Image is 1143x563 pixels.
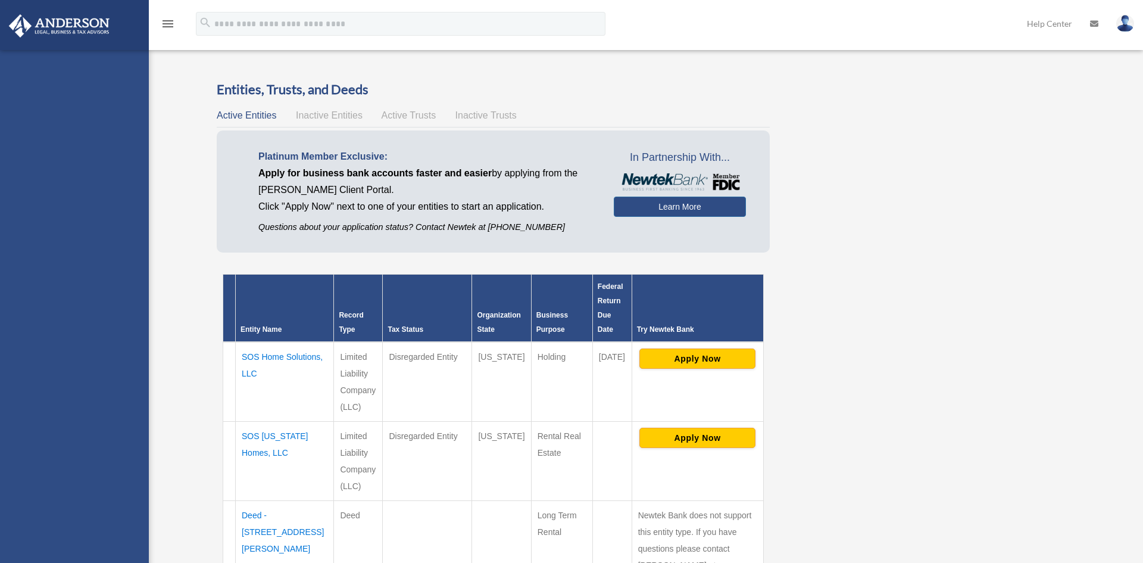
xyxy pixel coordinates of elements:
td: Disregarded Entity [383,342,472,422]
p: by applying from the [PERSON_NAME] Client Portal. [258,165,596,198]
img: User Pic [1116,15,1134,32]
td: SOS [US_STATE] Homes, LLC [236,422,334,501]
img: NewtekBankLogoSM.png [620,173,739,191]
td: Disregarded Entity [383,422,472,501]
p: Questions about your application status? Contact Newtek at [PHONE_NUMBER] [258,220,596,235]
span: Apply for business bank accounts faster and easier [258,168,492,178]
div: Try Newtek Bank [637,322,758,337]
td: Holding [531,342,592,422]
th: Entity Name [236,275,334,343]
th: Federal Return Due Date [592,275,632,343]
th: Record Type [334,275,383,343]
img: Anderson Advisors Platinum Portal [5,14,113,38]
p: Click "Apply Now" next to one of your entities to start an application. [258,198,596,215]
a: menu [161,21,175,31]
span: Active Entities [217,110,276,120]
button: Apply Now [639,428,755,448]
span: Active Trusts [382,110,436,120]
td: [US_STATE] [472,422,531,501]
td: [DATE] [592,342,632,422]
p: Platinum Member Exclusive: [258,148,596,165]
h3: Entities, Trusts, and Deeds [217,80,770,99]
span: In Partnership With... [614,148,745,167]
td: SOS Home Solutions, LLC [236,342,334,422]
span: Inactive Trusts [455,110,517,120]
td: [US_STATE] [472,342,531,422]
span: Inactive Entities [296,110,363,120]
td: Limited Liability Company (LLC) [334,342,383,422]
th: Business Purpose [531,275,592,343]
i: menu [161,17,175,31]
td: Rental Real Estate [531,422,592,501]
th: Tax Status [383,275,472,343]
th: Organization State [472,275,531,343]
a: Learn More [614,197,745,217]
button: Apply Now [639,349,755,369]
td: Limited Liability Company (LLC) [334,422,383,501]
i: search [199,16,212,29]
